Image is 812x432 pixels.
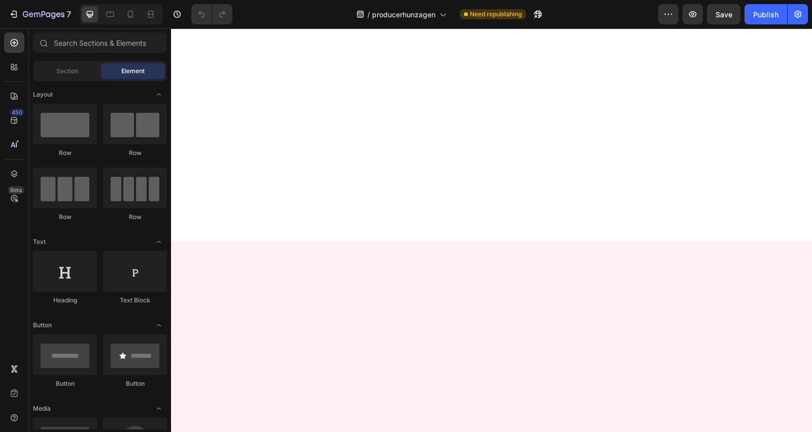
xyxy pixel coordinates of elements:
[33,379,97,388] div: Button
[151,234,167,250] span: Toggle open
[367,9,370,20] span: /
[171,28,812,432] iframe: Design area
[33,404,51,413] span: Media
[10,108,24,116] div: 450
[33,237,46,246] span: Text
[56,67,78,76] span: Section
[33,212,97,222] div: Row
[103,296,167,305] div: Text Block
[470,10,522,19] span: Need republishing
[4,4,76,24] button: 7
[707,4,740,24] button: Save
[151,86,167,103] span: Toggle open
[191,4,232,24] div: Undo/Redo
[151,400,167,417] span: Toggle open
[753,9,779,20] div: Publish
[745,4,787,24] button: Publish
[66,8,71,20] p: 7
[8,186,24,194] div: Beta
[372,9,435,20] span: producerhunzagen
[33,33,167,53] input: Search Sections & Elements
[33,148,97,158] div: Row
[33,296,97,305] div: Heading
[151,317,167,333] span: Toggle open
[33,321,52,330] span: Button
[33,90,53,99] span: Layout
[103,379,167,388] div: Button
[121,67,145,76] span: Element
[103,212,167,222] div: Row
[103,148,167,158] div: Row
[716,10,732,19] span: Save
